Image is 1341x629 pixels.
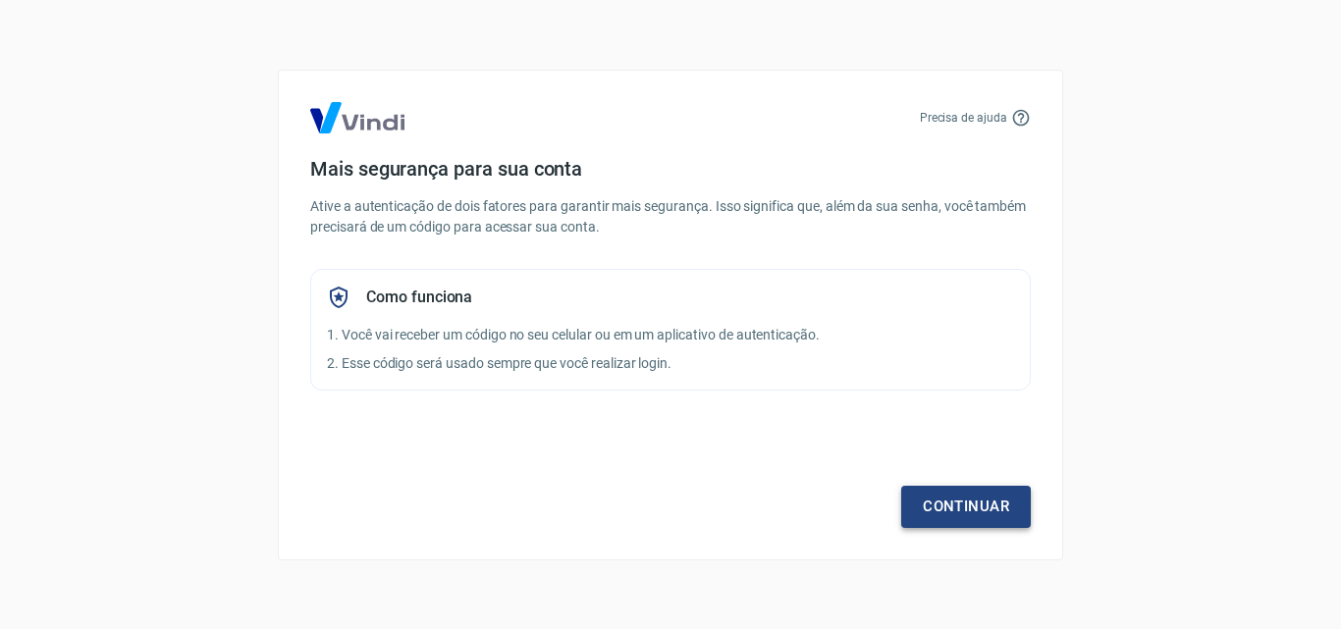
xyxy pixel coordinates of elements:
a: Continuar [901,486,1031,527]
p: Precisa de ajuda [920,109,1007,127]
h5: Como funciona [366,288,472,307]
h4: Mais segurança para sua conta [310,157,1031,181]
img: Logo Vind [310,102,404,133]
p: Ative a autenticação de dois fatores para garantir mais segurança. Isso significa que, além da su... [310,196,1031,237]
p: 2. Esse código será usado sempre que você realizar login. [327,353,1014,374]
p: 1. Você vai receber um código no seu celular ou em um aplicativo de autenticação. [327,325,1014,345]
